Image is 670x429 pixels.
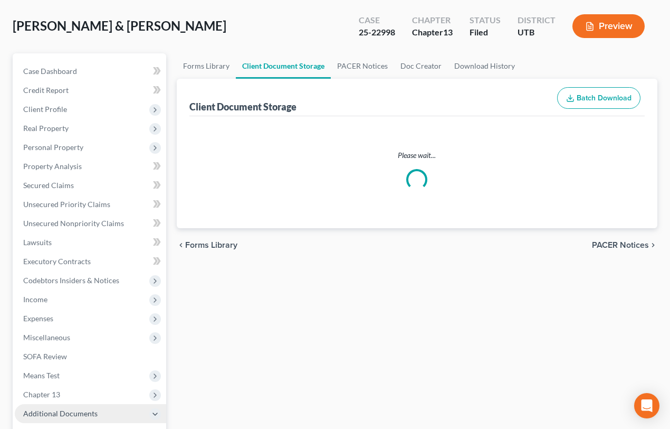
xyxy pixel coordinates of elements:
[412,14,453,26] div: Chapter
[23,257,91,266] span: Executory Contracts
[23,162,82,171] span: Property Analysis
[592,241,649,249] span: PACER Notices
[23,238,52,247] span: Lawsuits
[23,371,60,380] span: Means Test
[23,333,70,342] span: Miscellaneous
[443,27,453,37] span: 13
[572,14,645,38] button: Preview
[23,409,98,418] span: Additional Documents
[15,214,166,233] a: Unsecured Nonpriority Claims
[189,100,296,113] div: Client Document Storage
[185,241,237,249] span: Forms Library
[15,157,166,176] a: Property Analysis
[23,143,83,152] span: Personal Property
[518,26,556,39] div: UTB
[23,219,124,228] span: Unsecured Nonpriority Claims
[15,81,166,100] a: Credit Report
[448,53,521,79] a: Download History
[412,26,453,39] div: Chapter
[23,86,69,95] span: Credit Report
[23,352,67,361] span: SOFA Review
[15,233,166,252] a: Lawsuits
[15,176,166,195] a: Secured Claims
[23,314,53,323] span: Expenses
[23,124,69,133] span: Real Property
[470,26,501,39] div: Filed
[236,53,331,79] a: Client Document Storage
[15,195,166,214] a: Unsecured Priority Claims
[470,14,501,26] div: Status
[359,26,395,39] div: 25-22998
[23,295,47,304] span: Income
[23,105,67,114] span: Client Profile
[23,67,77,76] span: Case Dashboard
[177,241,185,249] i: chevron_left
[331,53,394,79] a: PACER Notices
[577,94,631,102] span: Batch Download
[15,252,166,271] a: Executory Contracts
[518,14,556,26] div: District
[177,241,237,249] button: chevron_left Forms Library
[192,150,643,161] p: Please wait...
[634,393,659,418] div: Open Intercom Messenger
[23,181,74,190] span: Secured Claims
[177,53,236,79] a: Forms Library
[557,87,640,109] button: Batch Download
[13,18,226,33] span: [PERSON_NAME] & [PERSON_NAME]
[23,276,119,285] span: Codebtors Insiders & Notices
[15,62,166,81] a: Case Dashboard
[394,53,448,79] a: Doc Creator
[649,241,657,249] i: chevron_right
[359,14,395,26] div: Case
[23,200,110,209] span: Unsecured Priority Claims
[15,347,166,366] a: SOFA Review
[592,241,657,249] button: PACER Notices chevron_right
[23,390,60,399] span: Chapter 13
